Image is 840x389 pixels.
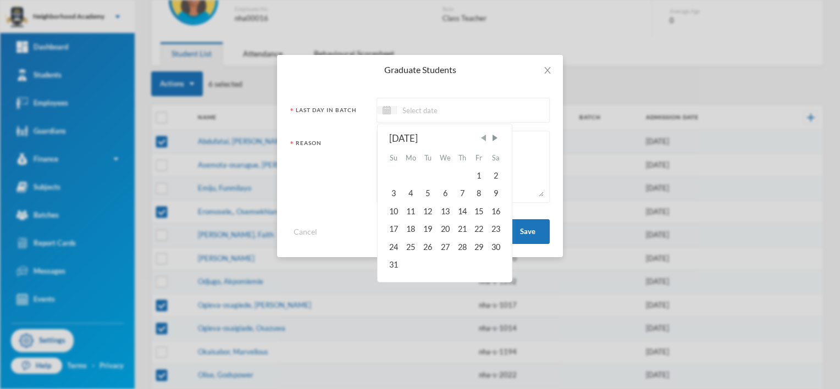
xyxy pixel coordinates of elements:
[488,167,504,185] div: Sat Aug 02 2025
[471,167,487,185] div: Fri Aug 01 2025
[454,238,471,255] div: Thu Aug 28 2025
[397,104,489,116] input: Select date
[406,154,416,162] abbr: Monday
[490,133,500,143] span: Next Month
[402,238,419,255] div: Mon Aug 25 2025
[290,64,550,76] div: Graduate Students
[492,154,499,162] abbr: Saturday
[478,133,488,143] span: Previous Month
[424,154,432,162] abbr: Tuesday
[419,185,436,202] div: Tue Aug 05 2025
[436,238,454,255] div: Wed Aug 27 2025
[436,203,454,220] div: Wed Aug 13 2025
[454,203,471,220] div: Thu Aug 14 2025
[476,154,482,162] abbr: Friday
[488,238,504,255] div: Sat Aug 30 2025
[290,139,368,201] div: Reason
[402,185,419,202] div: Mon Aug 04 2025
[419,238,436,255] div: Tue Aug 26 2025
[389,132,500,146] div: [DATE]
[385,203,402,220] div: Sun Aug 10 2025
[290,106,368,121] div: Last Day In Batch
[402,220,419,238] div: Mon Aug 18 2025
[532,55,563,86] button: Close
[436,185,454,202] div: Wed Aug 06 2025
[419,203,436,220] div: Tue Aug 12 2025
[471,238,487,255] div: Fri Aug 29 2025
[506,219,550,244] button: Save
[390,154,397,162] abbr: Sunday
[385,220,402,238] div: Sun Aug 17 2025
[454,220,471,238] div: Thu Aug 21 2025
[290,225,320,238] button: Cancel
[385,185,402,202] div: Sun Aug 03 2025
[471,185,487,202] div: Fri Aug 08 2025
[488,185,504,202] div: Sat Aug 09 2025
[543,66,552,75] i: icon: close
[440,154,451,162] abbr: Wednesday
[385,256,402,274] div: Sun Aug 31 2025
[488,220,504,238] div: Sat Aug 23 2025
[471,220,487,238] div: Fri Aug 22 2025
[458,154,466,162] abbr: Thursday
[436,220,454,238] div: Wed Aug 20 2025
[402,203,419,220] div: Mon Aug 11 2025
[454,185,471,202] div: Thu Aug 07 2025
[488,203,504,220] div: Sat Aug 16 2025
[419,220,436,238] div: Tue Aug 19 2025
[471,203,487,220] div: Fri Aug 15 2025
[385,238,402,255] div: Sun Aug 24 2025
